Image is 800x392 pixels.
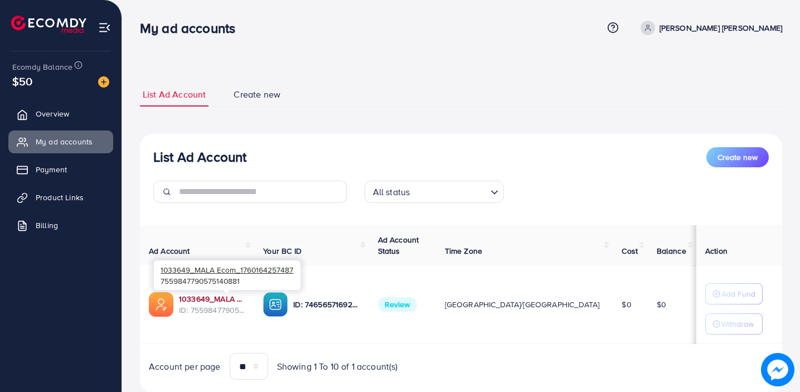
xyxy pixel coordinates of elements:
a: My ad accounts [8,130,113,153]
a: [PERSON_NAME] [PERSON_NAME] [636,21,782,35]
div: Search for option [365,181,504,203]
div: 7559847790575140881 [154,260,300,290]
a: Billing [8,214,113,236]
span: All status [371,184,413,200]
span: [GEOGRAPHIC_DATA]/[GEOGRAPHIC_DATA] [445,299,600,310]
button: Create new [706,147,769,167]
span: Time Zone [445,245,482,257]
span: ID: 7559847790575140881 [179,304,245,316]
img: ic-ba-acc.ded83a64.svg [263,292,288,317]
img: image [761,353,794,386]
span: Ad Account [149,245,190,257]
span: Billing [36,220,58,231]
span: $50 [12,73,32,89]
span: Create new [717,152,758,163]
span: List Ad Account [143,88,206,101]
span: Review [378,297,417,312]
span: Showing 1 To 10 of 1 account(s) [277,360,398,373]
span: Ad Account Status [378,234,419,257]
input: Search for option [413,182,486,200]
span: Overview [36,108,69,119]
h3: List Ad Account [153,149,246,165]
span: $0 [657,299,666,310]
button: Withdraw [705,313,763,335]
a: Product Links [8,186,113,209]
span: Your BC ID [263,245,302,257]
p: [PERSON_NAME] [PERSON_NAME] [660,21,782,35]
span: Create new [234,88,280,101]
span: Ecomdy Balance [12,61,72,72]
img: menu [98,21,111,34]
p: ID: 7465657169204117520 [293,298,360,311]
span: Cost [622,245,638,257]
a: Overview [8,103,113,125]
img: image [98,76,109,88]
span: Payment [36,164,67,175]
span: 1033649_MALA Ecom_1760164257487 [161,264,293,275]
a: 1033649_MALA Ecom_1760164257487 [179,293,245,304]
span: Balance [657,245,686,257]
p: Withdraw [721,317,754,331]
p: Add Fund [721,287,755,301]
button: Add Fund [705,283,763,304]
span: My ad accounts [36,136,93,147]
span: Product Links [36,192,84,203]
h3: My ad accounts [140,20,244,36]
span: Action [705,245,728,257]
span: Account per page [149,360,221,373]
img: ic-ads-acc.e4c84228.svg [149,292,173,317]
span: $0 [622,299,631,310]
img: logo [11,16,86,33]
a: Payment [8,158,113,181]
